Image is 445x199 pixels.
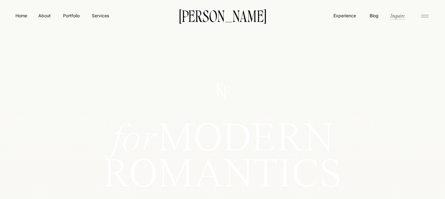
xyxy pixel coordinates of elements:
a: [PERSON_NAME] [169,9,276,22]
p: F [218,84,235,100]
p: K [212,81,229,96]
a: Blog [368,12,380,19]
h1: MODERN [81,122,365,151]
a: Experience [333,12,357,19]
a: About [37,12,51,19]
i: for [112,120,158,160]
a: Inquire [390,12,405,19]
a: Home [14,12,28,19]
a: Portfolio [60,12,82,19]
a: Services [91,12,109,19]
h1: ROMANTICS [81,158,365,191]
